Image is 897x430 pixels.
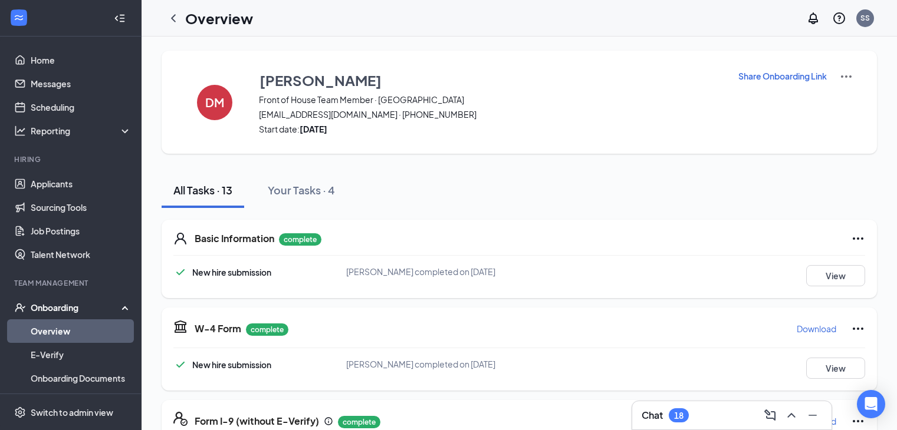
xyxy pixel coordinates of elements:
[806,358,865,379] button: View
[14,278,129,288] div: Team Management
[31,343,132,366] a: E-Verify
[338,416,380,428] p: complete
[782,406,801,425] button: ChevronUp
[259,123,723,135] span: Start date:
[246,323,288,336] p: complete
[14,406,26,418] svg: Settings
[300,124,327,134] strong: [DATE]
[173,265,188,279] svg: Checkmark
[738,70,827,82] button: Share Onboarding Link
[259,70,382,90] h3: [PERSON_NAME]
[195,232,274,245] h5: Basic Information
[851,231,865,246] svg: Ellipses
[31,172,132,196] a: Applicants
[860,13,870,23] div: SS
[13,12,25,24] svg: WorkstreamLogo
[839,70,853,84] img: More Actions
[31,125,132,137] div: Reporting
[851,322,865,336] svg: Ellipses
[346,266,495,277] span: [PERSON_NAME] completed on [DATE]
[31,390,132,414] a: Activity log
[346,359,495,369] span: [PERSON_NAME] completed on [DATE]
[192,359,271,370] span: New hire submission
[31,48,132,72] a: Home
[738,70,827,82] p: Share Onboarding Link
[259,108,723,120] span: [EMAIL_ADDRESS][DOMAIN_NAME] · [PHONE_NUMBER]
[803,406,822,425] button: Minimize
[205,98,224,107] h4: DM
[31,72,132,95] a: Messages
[806,408,820,422] svg: Minimize
[806,265,865,286] button: View
[642,409,663,422] h3: Chat
[31,219,132,243] a: Job Postings
[14,154,129,164] div: Hiring
[259,94,723,105] span: Front of House Team Member · [GEOGRAPHIC_DATA]
[114,12,126,24] svg: Collapse
[674,411,684,421] div: 18
[195,322,241,335] h5: W-4 Form
[31,302,121,313] div: Onboarding
[31,366,132,390] a: Onboarding Documents
[14,302,26,313] svg: UserCheck
[797,323,836,335] p: Download
[31,196,132,219] a: Sourcing Tools
[173,412,188,426] svg: FormI9EVerifyIcon
[857,390,885,418] div: Open Intercom Messenger
[31,319,132,343] a: Overview
[784,408,799,422] svg: ChevronUp
[173,319,188,333] svg: TaxGovernmentIcon
[185,8,253,28] h1: Overview
[806,11,820,25] svg: Notifications
[31,406,113,418] div: Switch to admin view
[31,243,132,266] a: Talent Network
[173,183,232,197] div: All Tasks · 13
[763,408,777,422] svg: ComposeMessage
[173,358,188,372] svg: Checkmark
[851,414,865,428] svg: Ellipses
[166,11,180,25] svg: ChevronLeft
[192,267,271,277] span: New hire submission
[279,233,321,246] p: complete
[268,183,335,197] div: Your Tasks · 4
[14,125,26,137] svg: Analysis
[324,416,333,426] svg: Info
[796,319,837,338] button: Download
[31,95,132,119] a: Scheduling
[185,70,244,135] button: DM
[259,70,723,91] button: [PERSON_NAME]
[832,11,846,25] svg: QuestionInfo
[173,231,188,246] svg: User
[195,415,319,428] h5: Form I-9 (without E-Verify)
[761,406,780,425] button: ComposeMessage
